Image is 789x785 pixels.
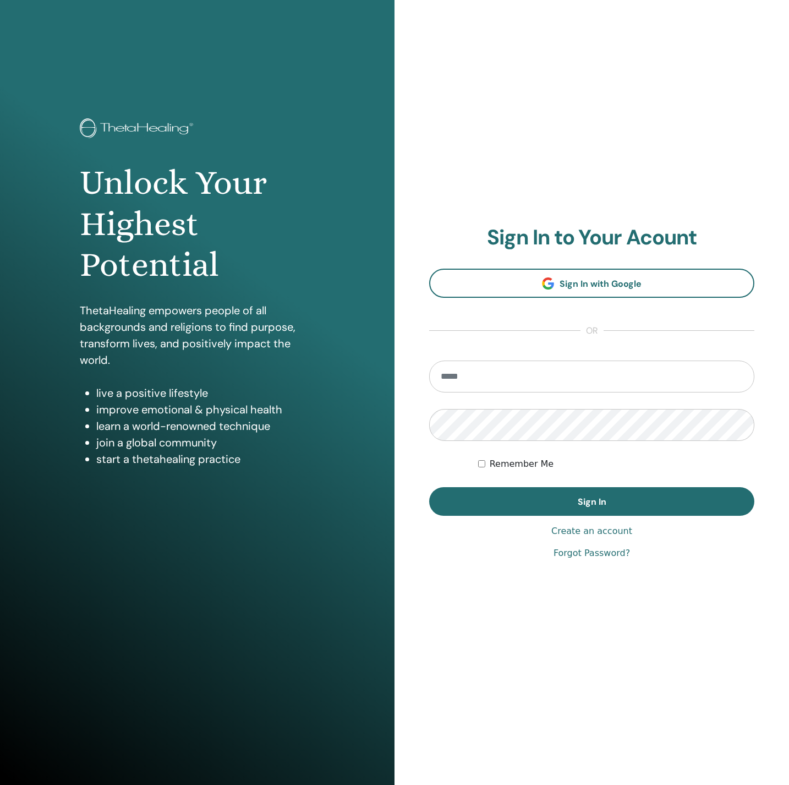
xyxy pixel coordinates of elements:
[96,418,315,434] li: learn a world-renowned technique
[96,385,315,401] li: live a positive lifestyle
[560,278,642,290] span: Sign In with Google
[429,269,754,298] a: Sign In with Google
[429,225,754,250] h2: Sign In to Your Acount
[80,162,315,285] h1: Unlock Your Highest Potential
[478,457,754,471] div: Keep me authenticated indefinitely or until I manually logout
[554,547,630,560] a: Forgot Password?
[429,487,754,516] button: Sign In
[96,451,315,467] li: start a thetahealing practice
[96,434,315,451] li: join a global community
[578,496,606,508] span: Sign In
[80,302,315,368] p: ThetaHealing empowers people of all backgrounds and religions to find purpose, transform lives, a...
[96,401,315,418] li: improve emotional & physical health
[580,324,604,337] span: or
[490,457,554,471] label: Remember Me
[551,525,632,538] a: Create an account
